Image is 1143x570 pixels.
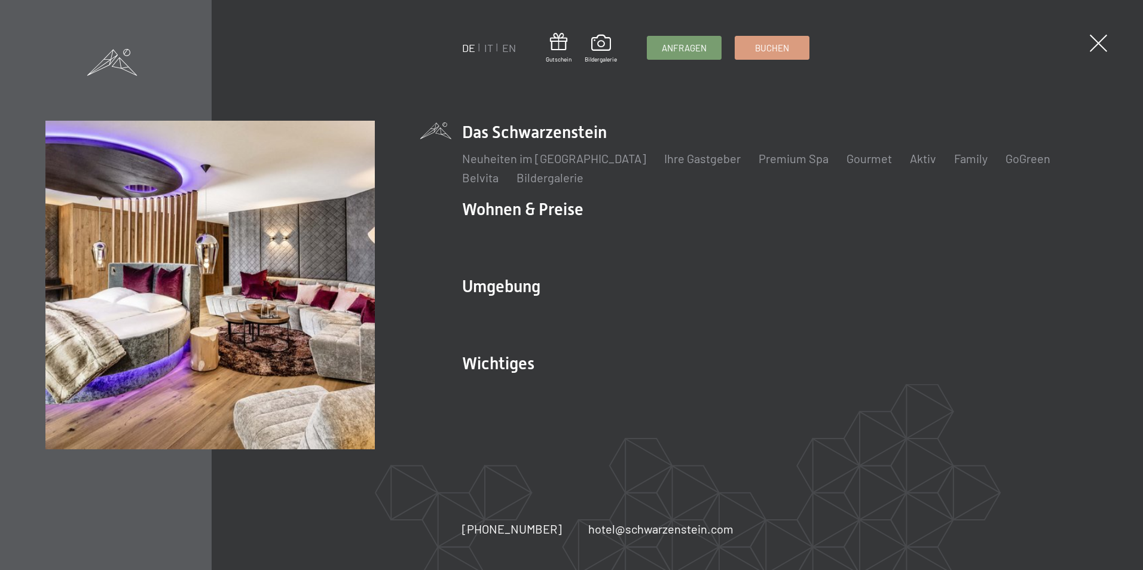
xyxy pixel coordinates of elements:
[664,151,741,166] a: Ihre Gastgeber
[546,33,571,63] a: Gutschein
[546,55,571,63] span: Gutschein
[585,35,617,63] a: Bildergalerie
[910,151,936,166] a: Aktiv
[517,170,583,185] a: Bildergalerie
[462,520,562,537] a: [PHONE_NUMBER]
[462,170,499,185] a: Belvita
[662,42,707,54] span: Anfragen
[484,41,493,54] a: IT
[585,55,617,63] span: Bildergalerie
[1006,151,1050,166] a: GoGreen
[502,41,516,54] a: EN
[755,42,789,54] span: Buchen
[735,36,809,59] a: Buchen
[462,522,562,536] span: [PHONE_NUMBER]
[647,36,721,59] a: Anfragen
[954,151,988,166] a: Family
[846,151,892,166] a: Gourmet
[462,41,475,54] a: DE
[462,151,646,166] a: Neuheiten im [GEOGRAPHIC_DATA]
[759,151,829,166] a: Premium Spa
[588,520,734,537] a: hotel@schwarzenstein.com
